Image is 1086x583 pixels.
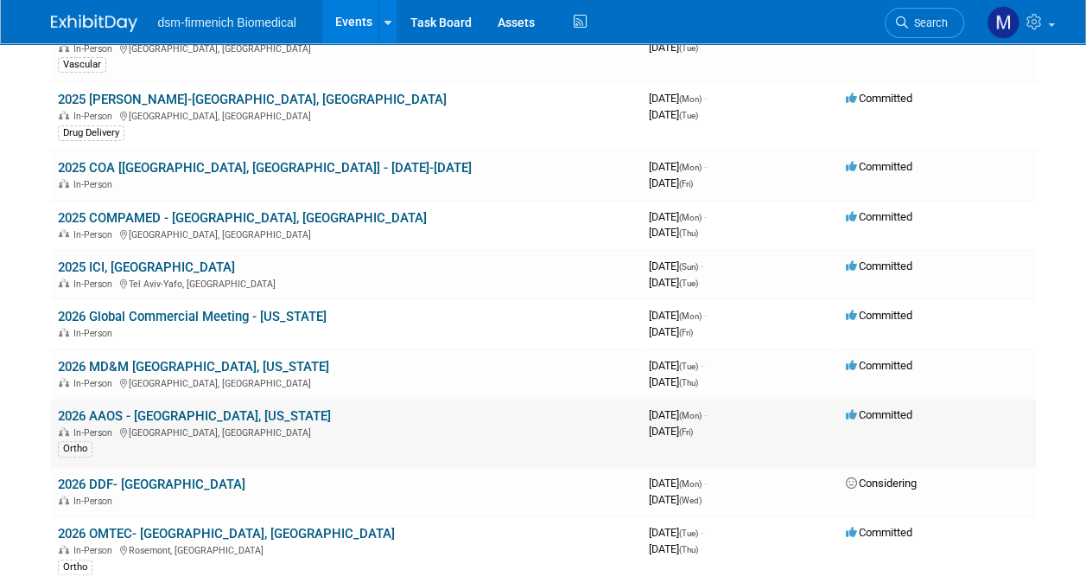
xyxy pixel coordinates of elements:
img: In-Person Event [59,111,69,119]
span: Committed [846,210,912,223]
span: Committed [846,359,912,372]
span: (Fri) [679,427,693,437]
a: 2025 COA [[GEOGRAPHIC_DATA], [GEOGRAPHIC_DATA]] - [DATE]-[DATE] [58,160,472,176]
span: [DATE] [649,160,707,173]
span: (Fri) [679,328,693,337]
span: [DATE] [649,493,702,506]
span: [DATE] [649,276,698,289]
span: (Fri) [679,179,693,189]
img: In-Person Event [59,179,69,188]
span: (Sun) [679,262,698,272]
span: [DATE] [649,408,707,421]
span: [DATE] [649,210,707,223]
span: Search [908,16,948,29]
span: Committed [846,259,912,272]
a: 2026 OMTEC- [GEOGRAPHIC_DATA], [GEOGRAPHIC_DATA] [58,526,395,541]
span: In-Person [73,496,117,507]
img: In-Person Event [59,427,69,436]
span: dsm-firmenich Biomedical [158,16,296,29]
span: [DATE] [649,259,703,272]
a: 2025 COMPAMED - [GEOGRAPHIC_DATA], [GEOGRAPHIC_DATA] [58,210,427,226]
span: Committed [846,526,912,539]
span: (Mon) [679,163,702,172]
img: ExhibitDay [51,15,137,32]
span: Committed [846,160,912,173]
span: In-Person [73,545,117,556]
span: In-Person [73,229,117,240]
img: In-Person Event [59,496,69,504]
span: (Mon) [679,213,702,222]
img: In-Person Event [59,279,69,287]
img: In-Person Event [59,378,69,387]
div: Rosemont, [GEOGRAPHIC_DATA] [58,542,635,556]
span: - [701,526,703,539]
span: [DATE] [649,108,698,121]
span: Committed [846,92,912,105]
span: In-Person [73,279,117,290]
span: [DATE] [649,375,698,388]
span: [DATE] [649,309,707,322]
span: In-Person [73,179,117,190]
span: In-Person [73,43,117,54]
span: - [704,309,707,322]
span: (Thu) [679,228,698,238]
span: [DATE] [649,526,703,539]
span: - [704,477,707,490]
div: Tel Aviv-Yafo, [GEOGRAPHIC_DATA] [58,276,635,290]
img: In-Person Event [59,229,69,238]
span: [DATE] [649,92,707,105]
img: Melanie Davison [987,6,1019,39]
span: [DATE] [649,325,693,338]
span: (Thu) [679,378,698,388]
span: In-Person [73,378,117,389]
span: (Tue) [679,362,698,371]
span: (Mon) [679,411,702,420]
div: [GEOGRAPHIC_DATA], [GEOGRAPHIC_DATA] [58,375,635,389]
span: [DATE] [649,477,707,490]
img: In-Person Event [59,545,69,554]
span: (Tue) [679,111,698,120]
span: [DATE] [649,41,698,54]
span: - [704,160,707,173]
a: Search [885,8,964,38]
a: 2026 MD&M [GEOGRAPHIC_DATA], [US_STATE] [58,359,329,375]
span: Committed [846,309,912,322]
img: In-Person Event [59,43,69,52]
span: [DATE] [649,542,698,555]
span: - [701,359,703,372]
div: [GEOGRAPHIC_DATA], [GEOGRAPHIC_DATA] [58,108,635,122]
div: [GEOGRAPHIC_DATA], [GEOGRAPHIC_DATA] [58,425,635,439]
span: - [704,92,707,105]
span: [DATE] [649,176,693,189]
span: [DATE] [649,226,698,239]
span: (Tue) [679,529,698,538]
div: Drug Delivery [58,125,124,141]
div: Ortho [58,441,92,457]
span: [DATE] [649,425,693,438]
div: Ortho [58,560,92,575]
span: - [701,259,703,272]
span: - [704,210,707,223]
div: Vascular [58,57,106,73]
div: [GEOGRAPHIC_DATA], [GEOGRAPHIC_DATA] [58,227,635,240]
span: Committed [846,408,912,421]
a: 2026 DDF- [GEOGRAPHIC_DATA] [58,477,245,492]
span: Considering [846,477,917,490]
a: 2025 [PERSON_NAME]-[GEOGRAPHIC_DATA], [GEOGRAPHIC_DATA] [58,92,447,107]
a: 2026 AAOS - [GEOGRAPHIC_DATA], [US_STATE] [58,408,331,424]
a: 2026 Global Commercial Meeting - [US_STATE] [58,309,327,324]
span: (Wed) [679,496,702,505]
span: (Thu) [679,545,698,554]
a: 2025 ICI, [GEOGRAPHIC_DATA] [58,259,235,275]
span: (Mon) [679,479,702,489]
img: In-Person Event [59,328,69,336]
span: (Tue) [679,43,698,53]
span: (Mon) [679,94,702,104]
span: (Tue) [679,279,698,288]
span: [DATE] [649,359,703,372]
span: In-Person [73,427,117,439]
span: In-Person [73,328,117,339]
span: In-Person [73,111,117,122]
span: - [704,408,707,421]
div: [GEOGRAPHIC_DATA], [GEOGRAPHIC_DATA] [58,41,635,54]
